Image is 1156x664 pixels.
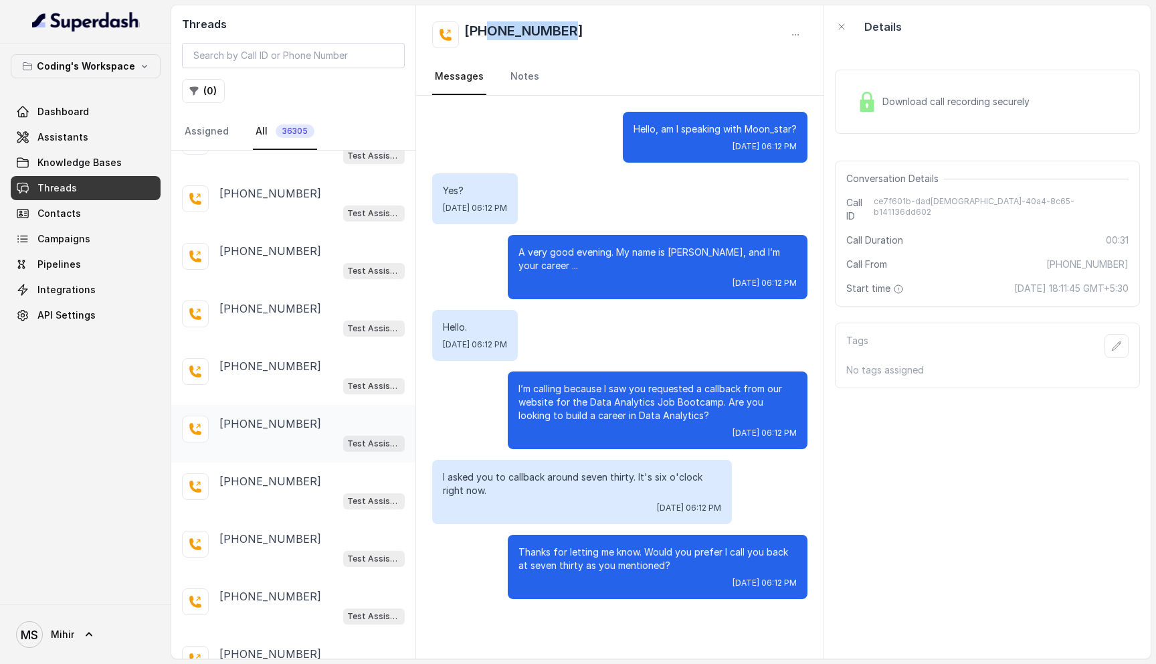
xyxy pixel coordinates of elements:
span: [DATE] 06:12 PM [733,428,797,438]
p: Test Assistant- 2 [347,437,401,450]
text: MS [21,628,38,642]
span: [DATE] 06:12 PM [657,503,721,513]
span: Call Duration [846,234,903,247]
span: 36305 [276,124,314,138]
a: API Settings [11,303,161,327]
p: Test Assistant- 2 [347,610,401,623]
p: [PHONE_NUMBER] [219,588,321,604]
p: [PHONE_NUMBER] [219,531,321,547]
button: Coding's Workspace [11,54,161,78]
nav: Tabs [182,114,405,150]
span: Contacts [37,207,81,220]
p: I asked you to callback around seven thirty. It's six o'clock right now. [443,471,721,497]
img: Lock Icon [857,92,877,112]
a: Integrations [11,278,161,302]
p: Thanks for letting me know. Would you prefer I call you back at seven thirty as you mentioned? [518,546,797,572]
span: [PHONE_NUMBER] [1046,258,1129,271]
p: Test Assistant- 2 [347,264,401,278]
p: Test Assistant- 2 [347,149,401,163]
span: Assistants [37,131,88,144]
p: Test Assistant- 2 [347,207,401,220]
span: ce7f601b-dad[DEMOGRAPHIC_DATA]-40a4-8c65-b141136dd602 [874,196,1129,223]
span: API Settings [37,309,96,322]
span: [DATE] 06:12 PM [733,141,797,152]
span: Knowledge Bases [37,156,122,169]
h2: [PHONE_NUMBER] [464,21,583,48]
span: Call ID [846,196,874,223]
a: Assistants [11,125,161,149]
h2: Threads [182,16,405,32]
p: [PHONE_NUMBER] [219,416,321,432]
span: [DATE] 06:12 PM [733,278,797,288]
p: [PHONE_NUMBER] [219,301,321,317]
p: A very good evening. My name is [PERSON_NAME], and I’m your career ... [518,246,797,272]
p: [PHONE_NUMBER] [219,185,321,201]
span: Dashboard [37,105,89,118]
input: Search by Call ID or Phone Number [182,43,405,68]
p: Test Assistant- 2 [347,552,401,566]
span: Campaigns [37,232,90,246]
p: Test Assistant- 2 [347,322,401,335]
button: (0) [182,79,225,103]
span: [DATE] 06:12 PM [443,339,507,350]
span: Call From [846,258,887,271]
p: Tags [846,334,868,358]
a: All36305 [253,114,317,150]
a: Pipelines [11,252,161,276]
span: Integrations [37,283,96,297]
p: Yes? [443,184,507,197]
a: Contacts [11,201,161,226]
p: I’m calling because I saw you requested a callback from our website for the Data Analytics Job Bo... [518,382,797,422]
p: [PHONE_NUMBER] [219,473,321,489]
a: Notes [508,59,542,95]
span: [DATE] 06:12 PM [443,203,507,214]
nav: Tabs [432,59,807,95]
span: Threads [37,181,77,195]
p: Test Assistant- 2 [347,495,401,508]
img: light.svg [32,11,140,32]
a: Mihir [11,616,161,653]
a: Knowledge Bases [11,151,161,175]
a: Threads [11,176,161,200]
p: Details [864,19,902,35]
span: Mihir [51,628,74,641]
p: No tags assigned [846,363,1129,377]
span: Conversation Details [846,172,944,185]
p: Test Assistant- 2 [347,380,401,393]
a: Dashboard [11,100,161,124]
p: [PHONE_NUMBER] [219,243,321,259]
span: [DATE] 06:12 PM [733,578,797,588]
p: [PHONE_NUMBER] [219,646,321,662]
a: Messages [432,59,486,95]
p: [PHONE_NUMBER] [219,358,321,374]
span: 00:31 [1106,234,1129,247]
p: Hello, am I speaking with Moon_star? [634,122,797,136]
span: Download call recording securely [882,95,1035,108]
span: Start time [846,282,906,295]
span: [DATE] 18:11:45 GMT+5:30 [1014,282,1129,295]
a: Assigned [182,114,231,150]
p: Hello. [443,321,507,334]
span: Pipelines [37,258,81,271]
a: Campaigns [11,227,161,251]
p: Coding's Workspace [37,58,135,74]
